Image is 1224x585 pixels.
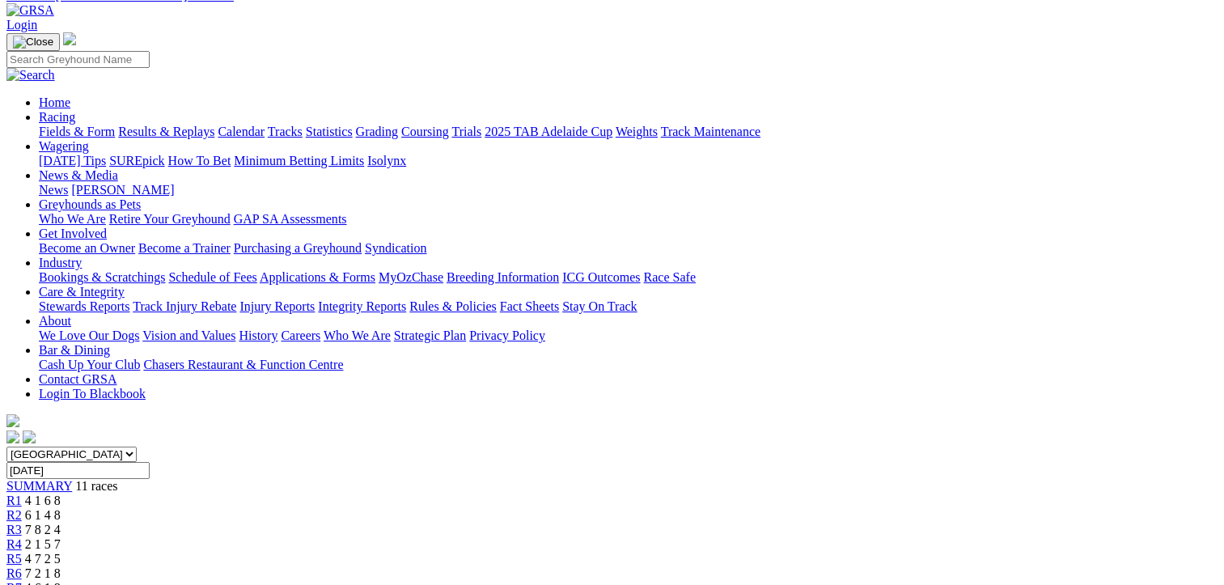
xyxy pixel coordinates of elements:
a: Injury Reports [239,299,315,313]
a: About [39,314,71,328]
a: Integrity Reports [318,299,406,313]
a: Become an Owner [39,241,135,255]
a: Cash Up Your Club [39,358,140,371]
a: Weights [616,125,658,138]
a: Track Injury Rebate [133,299,236,313]
a: Applications & Forms [260,270,375,284]
a: MyOzChase [379,270,443,284]
a: R4 [6,537,22,551]
a: Tracks [268,125,303,138]
a: Privacy Policy [469,329,545,342]
a: R2 [6,508,22,522]
input: Select date [6,462,150,479]
span: 6 1 4 8 [25,508,61,522]
a: Strategic Plan [394,329,466,342]
a: Care & Integrity [39,285,125,299]
a: Stay On Track [562,299,637,313]
div: Greyhounds as Pets [39,212,1218,227]
span: 4 1 6 8 [25,494,61,507]
a: Greyhounds as Pets [39,197,141,211]
a: R1 [6,494,22,507]
a: Schedule of Fees [168,270,256,284]
a: Login To Blackbook [39,387,146,401]
span: 7 2 1 8 [25,566,61,580]
a: Bookings & Scratchings [39,270,165,284]
img: GRSA [6,3,54,18]
a: Login [6,18,37,32]
a: Minimum Betting Limits [234,154,364,167]
span: 11 races [75,479,117,493]
span: 7 8 2 4 [25,523,61,536]
div: Industry [39,270,1218,285]
a: [PERSON_NAME] [71,183,174,197]
button: Toggle navigation [6,33,60,51]
a: Industry [39,256,82,269]
a: Syndication [365,241,426,255]
span: 4 7 2 5 [25,552,61,566]
a: Purchasing a Greyhound [234,241,362,255]
a: Results & Replays [118,125,214,138]
a: Race Safe [643,270,695,284]
a: Who We Are [324,329,391,342]
a: We Love Our Dogs [39,329,139,342]
a: R3 [6,523,22,536]
a: Track Maintenance [661,125,760,138]
a: Stewards Reports [39,299,129,313]
div: About [39,329,1218,343]
a: How To Bet [168,154,231,167]
a: R5 [6,552,22,566]
a: Calendar [218,125,265,138]
a: News [39,183,68,197]
img: facebook.svg [6,430,19,443]
a: Wagering [39,139,89,153]
div: Racing [39,125,1218,139]
a: Become a Trainer [138,241,231,255]
a: Statistics [306,125,353,138]
img: Close [13,36,53,49]
span: 2 1 5 7 [25,537,61,551]
a: Grading [356,125,398,138]
img: twitter.svg [23,430,36,443]
a: Coursing [401,125,449,138]
a: Get Involved [39,227,107,240]
a: Breeding Information [447,270,559,284]
a: Isolynx [367,154,406,167]
div: Care & Integrity [39,299,1218,314]
a: Racing [39,110,75,124]
img: Search [6,68,55,83]
a: Careers [281,329,320,342]
a: Who We Are [39,212,106,226]
div: Wagering [39,154,1218,168]
a: SUMMARY [6,479,72,493]
div: News & Media [39,183,1218,197]
input: Search [6,51,150,68]
a: Chasers Restaurant & Function Centre [143,358,343,371]
a: Trials [451,125,481,138]
a: GAP SA Assessments [234,212,347,226]
a: Bar & Dining [39,343,110,357]
a: 2025 TAB Adelaide Cup [485,125,612,138]
div: Bar & Dining [39,358,1218,372]
a: Vision and Values [142,329,235,342]
a: Rules & Policies [409,299,497,313]
a: Contact GRSA [39,372,116,386]
a: [DATE] Tips [39,154,106,167]
a: Home [39,95,70,109]
div: Get Involved [39,241,1218,256]
a: Retire Your Greyhound [109,212,231,226]
a: History [239,329,277,342]
img: logo-grsa-white.png [63,32,76,45]
a: Fact Sheets [500,299,559,313]
a: News & Media [39,168,118,182]
a: ICG Outcomes [562,270,640,284]
a: R6 [6,566,22,580]
img: logo-grsa-white.png [6,414,19,427]
a: SUREpick [109,154,164,167]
